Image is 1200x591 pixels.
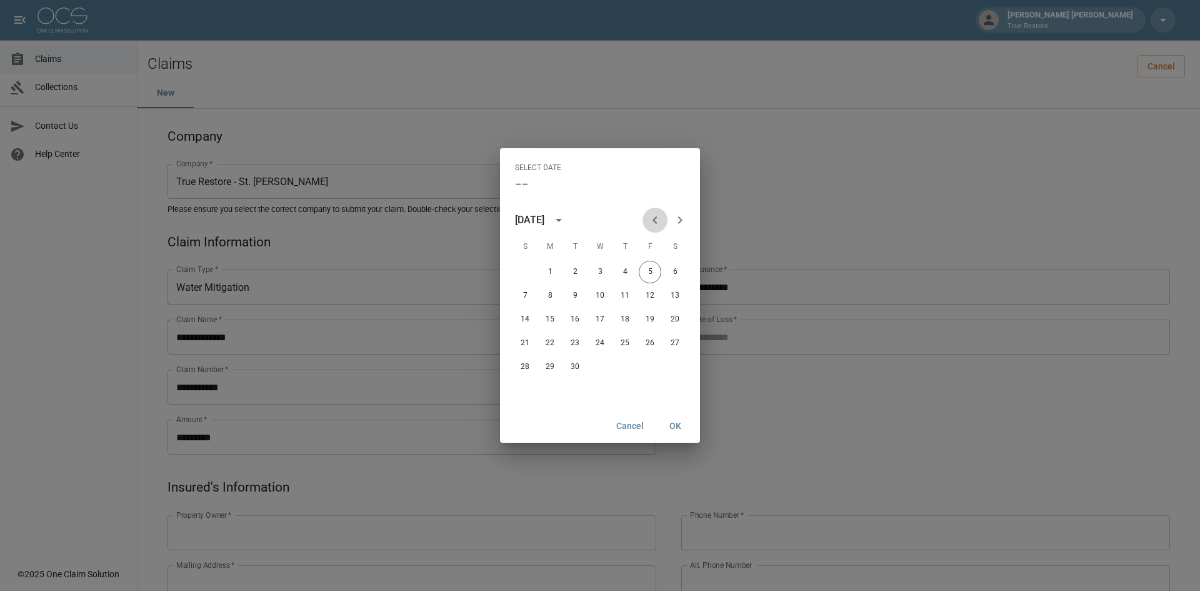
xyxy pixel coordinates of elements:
span: Saturday [664,235,686,260]
span: Tuesday [564,235,586,260]
button: Cancel [610,415,650,438]
button: 7 [514,285,536,307]
button: 2 [564,261,586,283]
button: calendar view is open, switch to year view [548,210,569,231]
button: 13 [664,285,686,307]
button: 28 [514,356,536,378]
button: 26 [639,332,661,355]
button: 24 [589,332,611,355]
button: 8 [539,285,561,307]
button: 16 [564,308,586,331]
button: 6 [664,261,686,283]
button: 29 [539,356,561,378]
button: OK [655,415,695,438]
button: 5 [639,261,661,283]
button: 9 [564,285,586,307]
button: 3 [589,261,611,283]
button: 17 [589,308,611,331]
button: Next month [667,208,692,233]
button: 11 [614,285,636,307]
button: 22 [539,332,561,355]
button: 4 [614,261,636,283]
span: Select date [515,158,561,178]
button: 18 [614,308,636,331]
button: 27 [664,332,686,355]
button: 14 [514,308,536,331]
span: Wednesday [589,235,611,260]
button: 21 [514,332,536,355]
button: 12 [639,285,661,307]
span: Thursday [614,235,636,260]
span: Monday [539,235,561,260]
button: 19 [639,308,661,331]
button: 1 [539,261,561,283]
div: [DATE] [515,213,544,228]
button: Previous month [642,208,667,233]
button: 25 [614,332,636,355]
span: Sunday [514,235,536,260]
button: 20 [664,308,686,331]
button: 30 [564,356,586,378]
button: 10 [589,285,611,307]
button: 15 [539,308,561,331]
span: Friday [639,235,661,260]
h4: –– [515,178,529,191]
button: 23 [564,332,586,355]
